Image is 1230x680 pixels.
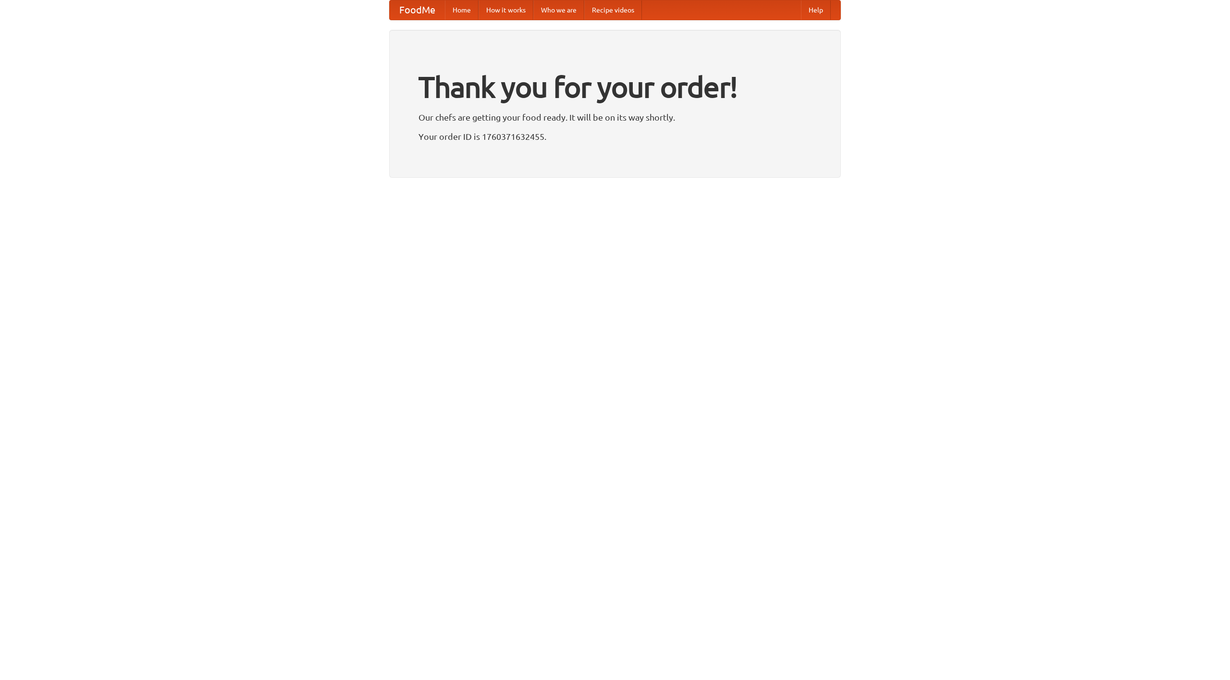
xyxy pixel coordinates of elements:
a: Who we are [533,0,584,20]
a: FoodMe [390,0,445,20]
a: Home [445,0,479,20]
a: Recipe videos [584,0,642,20]
p: Our chefs are getting your food ready. It will be on its way shortly. [418,110,812,124]
p: Your order ID is 1760371632455. [418,129,812,144]
a: How it works [479,0,533,20]
h1: Thank you for your order! [418,64,812,110]
a: Help [801,0,831,20]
